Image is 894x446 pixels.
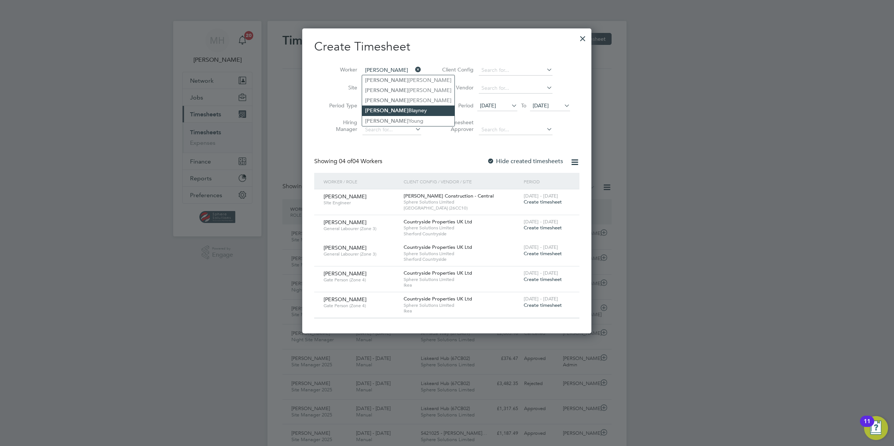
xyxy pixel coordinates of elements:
[362,116,454,126] li: Young
[404,277,520,282] span: Sphere Solutions Limited
[339,158,382,165] span: 04 Workers
[365,87,408,94] b: [PERSON_NAME]
[324,66,357,73] label: Worker
[404,219,472,225] span: Countryside Properties UK Ltd
[479,83,552,94] input: Search for...
[324,226,398,232] span: General Labourer (Zone 3)
[324,251,398,257] span: General Labourer (Zone 3)
[404,244,472,250] span: Countryside Properties UK Ltd
[524,302,562,308] span: Create timesheet
[864,421,870,431] div: 11
[322,173,402,190] div: Worker / Role
[362,106,454,116] li: Blayney
[524,296,558,302] span: [DATE] - [DATE]
[524,276,562,282] span: Create timesheet
[404,193,494,199] span: [PERSON_NAME] Construction - Central
[365,97,408,104] b: [PERSON_NAME]
[324,219,367,226] span: [PERSON_NAME]
[404,296,472,302] span: Countryside Properties UK Ltd
[404,270,472,276] span: Countryside Properties UK Ltd
[362,85,454,95] li: [PERSON_NAME]
[533,102,549,109] span: [DATE]
[404,302,520,308] span: Sphere Solutions Limited
[362,75,454,85] li: [PERSON_NAME]
[362,125,421,135] input: Search for...
[365,77,408,83] b: [PERSON_NAME]
[365,118,408,124] b: [PERSON_NAME]
[524,250,562,257] span: Create timesheet
[479,65,552,76] input: Search for...
[440,119,474,132] label: Timesheet Approver
[404,199,520,205] span: Sphere Solutions Limited
[324,244,367,251] span: [PERSON_NAME]
[314,158,384,165] div: Showing
[524,270,558,276] span: [DATE] - [DATE]
[524,219,558,225] span: [DATE] - [DATE]
[324,193,367,200] span: [PERSON_NAME]
[440,102,474,109] label: Period
[324,102,357,109] label: Period Type
[440,84,474,91] label: Vendor
[314,39,579,55] h2: Create Timesheet
[404,308,520,314] span: Ikea
[324,119,357,132] label: Hiring Manager
[402,173,522,190] div: Client Config / Vendor / Site
[324,270,367,277] span: [PERSON_NAME]
[404,231,520,237] span: Sherford Countryside
[440,66,474,73] label: Client Config
[480,102,496,109] span: [DATE]
[519,101,529,110] span: To
[522,173,572,190] div: Period
[404,282,520,288] span: Ikea
[524,199,562,205] span: Create timesheet
[339,158,352,165] span: 04 of
[404,205,520,211] span: [GEOGRAPHIC_DATA] (26CC10)
[324,303,398,309] span: Gate Person (Zone 4)
[487,158,563,165] label: Hide created timesheets
[324,200,398,206] span: Site Engineer
[479,125,552,135] input: Search for...
[362,95,454,106] li: [PERSON_NAME]
[524,193,558,199] span: [DATE] - [DATE]
[362,65,421,76] input: Search for...
[324,277,398,283] span: Gate Person (Zone 4)
[324,296,367,303] span: [PERSON_NAME]
[864,416,888,440] button: Open Resource Center, 11 new notifications
[404,256,520,262] span: Sherford Countryside
[365,107,408,114] b: [PERSON_NAME]
[404,225,520,231] span: Sphere Solutions Limited
[404,251,520,257] span: Sphere Solutions Limited
[324,84,357,91] label: Site
[524,244,558,250] span: [DATE] - [DATE]
[524,224,562,231] span: Create timesheet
